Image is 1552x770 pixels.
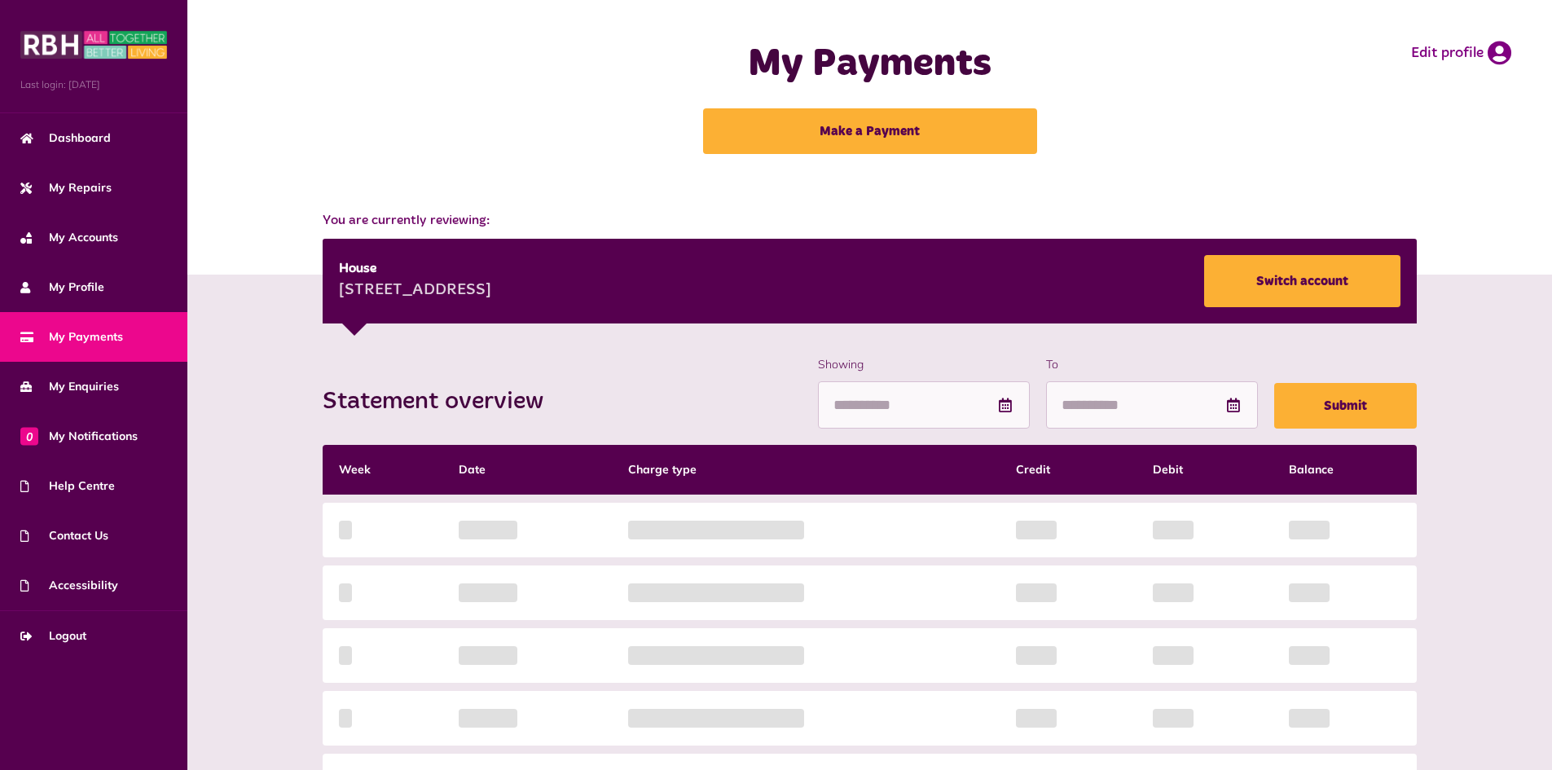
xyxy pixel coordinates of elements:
span: My Repairs [20,179,112,196]
span: My Enquiries [20,378,119,395]
div: [STREET_ADDRESS] [339,279,491,303]
span: 0 [20,427,38,445]
span: My Notifications [20,428,138,445]
span: Contact Us [20,527,108,544]
span: My Accounts [20,229,118,246]
a: Edit profile [1411,41,1511,65]
span: Dashboard [20,130,111,147]
a: Make a Payment [703,108,1037,154]
span: My Profile [20,279,104,296]
span: My Payments [20,328,123,345]
span: Last login: [DATE] [20,77,167,92]
span: Logout [20,627,86,645]
span: Help Centre [20,477,115,495]
span: You are currently reviewing: [323,211,1416,231]
img: MyRBH [20,29,167,61]
div: House [339,259,491,279]
a: Switch account [1204,255,1400,307]
h1: My Payments [545,41,1195,88]
span: Accessibility [20,577,118,594]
